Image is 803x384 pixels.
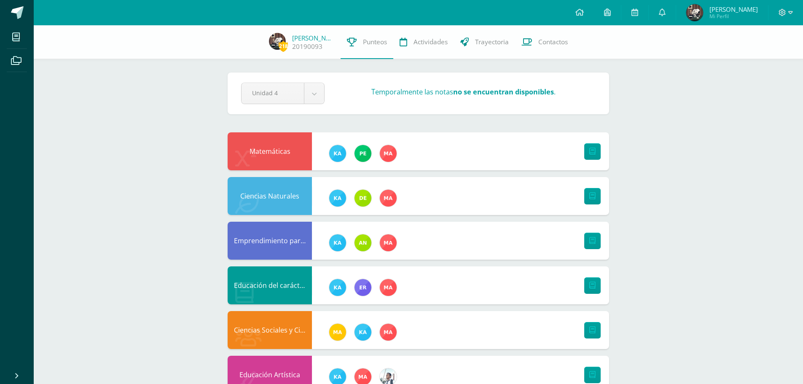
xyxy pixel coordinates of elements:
[515,25,574,59] a: Contactos
[329,145,346,162] img: 11a70570b33d653b35fbbd11dfde3caa.png
[329,324,346,341] img: d99bc8e866746b2ce8f8b5639e565ecd.png
[686,4,703,21] img: 5116a5122174d5d7d94f330787f2560a.png
[355,324,371,341] img: 11a70570b33d653b35fbbd11dfde3caa.png
[329,279,346,296] img: 11a70570b33d653b35fbbd11dfde3caa.png
[228,177,312,215] div: Ciencias Naturales
[414,38,448,46] span: Actividades
[228,311,312,349] div: Ciencias Sociales y Ciudadanía
[363,38,387,46] span: Punteos
[453,87,554,97] strong: no se encuentran disponibles
[393,25,454,59] a: Actividades
[242,83,324,104] a: Unidad 4
[292,34,334,42] a: [PERSON_NAME]
[228,132,312,170] div: Matemáticas
[380,234,397,251] img: 2fed5c3f2027da04ec866e2a5436f393.png
[475,38,509,46] span: Trayectoria
[380,324,397,341] img: 2fed5c3f2027da04ec866e2a5436f393.png
[709,5,758,13] span: [PERSON_NAME]
[709,13,758,20] span: Mi Perfil
[292,42,322,51] a: 20190093
[228,266,312,304] div: Educación del carácter
[380,279,397,296] img: 2fed5c3f2027da04ec866e2a5436f393.png
[454,25,515,59] a: Trayectoria
[355,145,371,162] img: 3b3382b3b9de8ce1c22683736b82b523.png
[355,190,371,207] img: a0f5f5afb1d5eb19c05f5fc52693af15.png
[228,222,312,260] div: Emprendimiento para la Productividad
[355,234,371,251] img: 51c9151a63d77c0d465fd617935f6a90.png
[329,234,346,251] img: 11a70570b33d653b35fbbd11dfde3caa.png
[380,190,397,207] img: 2fed5c3f2027da04ec866e2a5436f393.png
[538,38,568,46] span: Contactos
[355,279,371,296] img: 24e93427354e2860561080e027862b98.png
[279,41,288,51] span: 218
[269,33,286,50] img: 5116a5122174d5d7d94f330787f2560a.png
[252,83,293,103] span: Unidad 4
[329,190,346,207] img: 11a70570b33d653b35fbbd11dfde3caa.png
[380,145,397,162] img: 2fed5c3f2027da04ec866e2a5436f393.png
[371,87,556,97] h3: Temporalmente las notas .
[341,25,393,59] a: Punteos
